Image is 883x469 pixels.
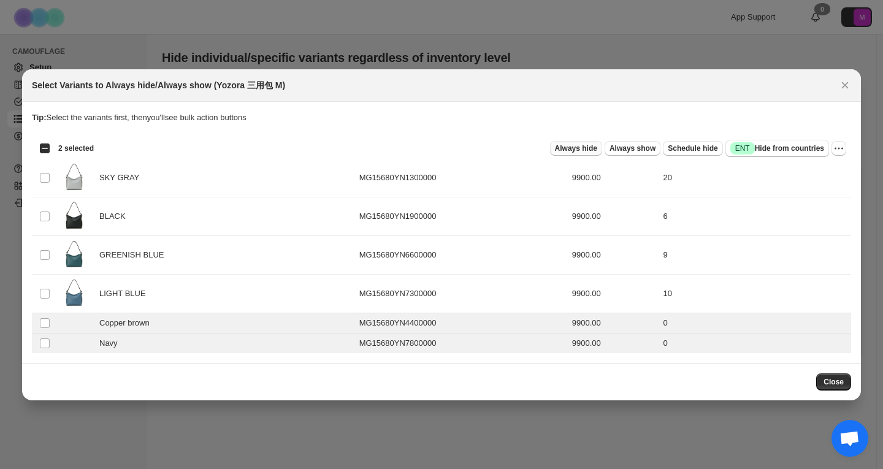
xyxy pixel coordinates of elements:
[555,143,597,153] span: Always hide
[568,274,660,313] td: 9900.00
[550,141,602,156] button: Always hide
[735,143,750,153] span: ENT
[99,249,170,261] span: GREENISH BLUE
[59,278,90,309] img: MG15680_YN73_color_01.jpg
[356,197,568,235] td: MG15680YN1900000
[59,240,90,270] img: MG15680_YN66_color_01.jpg
[659,274,851,313] td: 10
[568,197,660,235] td: 9900.00
[730,142,824,154] span: Hide from countries
[610,143,656,153] span: Always show
[58,143,94,153] span: 2 selected
[356,313,568,333] td: MG15680YN4400000
[663,141,722,156] button: Schedule hide
[568,158,660,197] td: 9900.00
[32,112,851,124] p: Select the variants first, then you'll see bulk action buttons
[659,158,851,197] td: 20
[668,143,717,153] span: Schedule hide
[568,333,660,353] td: 9900.00
[568,235,660,274] td: 9900.00
[659,333,851,353] td: 0
[605,141,660,156] button: Always show
[659,197,851,235] td: 6
[99,210,132,223] span: BLACK
[59,201,90,232] img: MG15680_YN19_color_01.jpg
[831,420,868,457] a: 打開聊天
[356,158,568,197] td: MG15680YN1300000
[725,140,829,157] button: SuccessENTHide from countries
[32,79,285,91] h2: Select Variants to Always hide/Always show (Yozora 三用包 M)
[59,162,90,193] img: MG15680_YN13_color_01.jpg
[356,274,568,313] td: MG15680YN7300000
[99,288,152,300] span: LIGHT BLUE
[99,317,156,329] span: Copper brown
[32,113,47,122] strong: Tip:
[659,235,851,274] td: 9
[659,313,851,333] td: 0
[816,373,851,391] button: Close
[831,141,846,156] button: More actions
[99,172,146,184] span: SKY GRAY
[356,235,568,274] td: MG15680YN6600000
[568,313,660,333] td: 9900.00
[836,77,854,94] button: Close
[356,333,568,353] td: MG15680YN7800000
[824,377,844,387] span: Close
[99,337,124,349] span: Navy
